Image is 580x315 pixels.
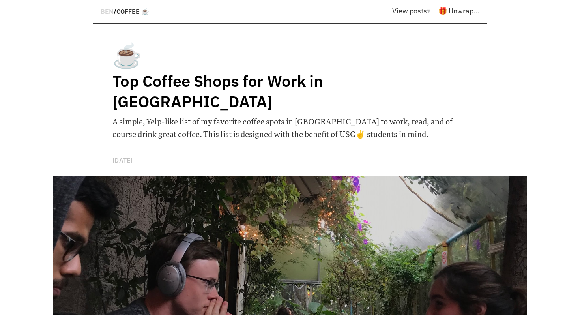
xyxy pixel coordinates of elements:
[116,7,149,15] a: Coffee ☕️
[112,153,468,168] p: [DATE]
[427,6,430,15] span: ▾
[112,116,468,141] h6: A simple, Yelp-like list of my favorite coffee spots in [GEOGRAPHIC_DATA] to work, read, and of c...
[392,6,438,15] a: View posts
[438,6,479,15] a: 🎁 Unwrap...
[101,7,114,15] a: BEN
[101,4,149,19] div: /
[112,39,468,71] h1: ☕️
[112,71,408,112] h1: Top Coffee Shops for Work in [GEOGRAPHIC_DATA]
